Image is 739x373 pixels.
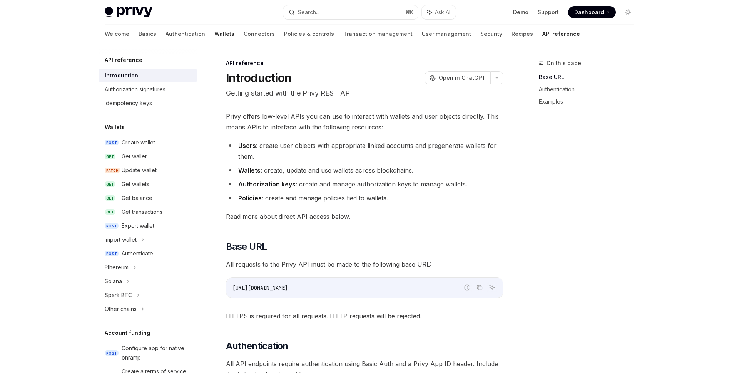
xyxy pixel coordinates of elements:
h5: Wallets [105,123,125,132]
a: GETGet wallets [99,177,197,191]
a: GETGet wallet [99,150,197,163]
li: : create and manage policies tied to wallets. [226,193,503,203]
span: PATCH [105,168,120,173]
a: POSTExport wallet [99,219,197,233]
div: Search... [298,8,319,17]
li: : create, update and use wallets across blockchains. [226,165,503,176]
span: On this page [547,59,581,68]
a: Wallets [214,25,234,43]
a: Idempotency keys [99,96,197,110]
div: Idempotency keys [105,99,152,108]
a: Transaction management [343,25,413,43]
span: [URL][DOMAIN_NAME] [232,284,288,291]
a: Security [480,25,502,43]
a: POSTCreate wallet [99,136,197,150]
div: Ethereum [105,263,129,272]
a: GETGet balance [99,191,197,205]
button: Copy the contents from the code block [475,282,485,292]
strong: Authorization keys [238,180,296,188]
button: Open in ChatGPT [425,71,490,84]
h1: Introduction [226,71,291,85]
div: Introduction [105,71,138,80]
a: Authentication [539,83,640,96]
a: Recipes [512,25,533,43]
div: Spark BTC [105,291,132,300]
a: Welcome [105,25,129,43]
strong: Policies [238,194,262,202]
a: Support [538,8,559,16]
button: Report incorrect code [462,282,472,292]
span: Ask AI [435,8,450,16]
span: Privy offers low-level APIs you can use to interact with wallets and user objects directly. This ... [226,111,503,133]
div: Export wallet [122,221,154,230]
div: Authenticate [122,249,153,258]
div: Update wallet [122,166,157,175]
button: Search...⌘K [283,5,418,19]
a: User management [422,25,471,43]
div: Import wallet [105,235,137,244]
strong: Users [238,142,256,150]
li: : create and manage authorization keys to manage wallets. [226,179,503,190]
span: POST [105,140,119,146]
span: HTTPS is required for all requests. HTTP requests will be rejected. [226,311,503,321]
div: Authorization signatures [105,85,166,94]
a: Basics [139,25,156,43]
span: Dashboard [574,8,604,16]
span: ⌘ K [405,9,413,15]
button: Ask AI [487,282,497,292]
div: Other chains [105,304,137,314]
a: Base URL [539,71,640,83]
a: Policies & controls [284,25,334,43]
a: GETGet transactions [99,205,197,219]
div: Create wallet [122,138,155,147]
a: Demo [513,8,528,16]
h5: API reference [105,55,142,65]
div: Solana [105,277,122,286]
div: Get wallet [122,152,147,161]
span: Open in ChatGPT [439,74,486,82]
div: Get wallets [122,180,149,189]
strong: Wallets [238,166,261,174]
div: Configure app for native onramp [122,344,192,362]
span: POST [105,251,119,257]
button: Toggle dark mode [622,6,634,18]
div: Get balance [122,193,152,203]
a: POSTAuthenticate [99,247,197,260]
span: GET [105,209,115,215]
p: Getting started with the Privy REST API [226,88,503,99]
img: light logo [105,7,152,18]
span: GET [105,195,115,201]
a: Authentication [166,25,205,43]
span: Base URL [226,240,267,253]
span: All requests to the Privy API must be made to the following base URL: [226,259,503,270]
a: Authorization signatures [99,82,197,96]
span: Authentication [226,340,288,352]
a: Examples [539,96,640,108]
a: API reference [542,25,580,43]
span: POST [105,223,119,229]
a: Introduction [99,69,197,82]
a: POSTConfigure app for native onramp [99,341,197,365]
span: Read more about direct API access below. [226,211,503,222]
li: : create user objects with appropriate linked accounts and pregenerate wallets for them. [226,140,503,162]
span: POST [105,350,119,356]
span: GET [105,181,115,187]
h5: Account funding [105,328,150,338]
a: Connectors [244,25,275,43]
div: Get transactions [122,207,162,217]
a: Dashboard [568,6,616,18]
span: GET [105,154,115,160]
a: PATCHUpdate wallet [99,163,197,177]
button: Ask AI [422,5,456,19]
div: API reference [226,59,503,67]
